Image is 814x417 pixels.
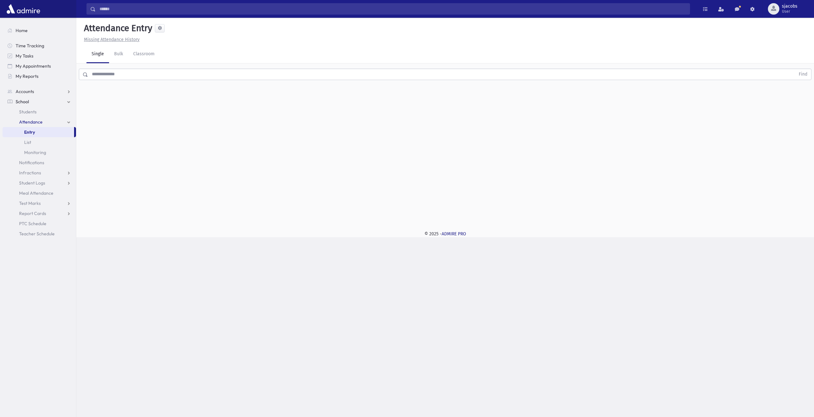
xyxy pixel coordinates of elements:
[3,117,76,127] a: Attendance
[782,9,797,14] span: User
[3,51,76,61] a: My Tasks
[3,198,76,208] a: Test Marks
[3,41,76,51] a: Time Tracking
[16,43,44,49] span: Time Tracking
[16,89,34,94] span: Accounts
[3,25,76,36] a: Home
[24,139,31,145] span: List
[24,150,46,155] span: Monitoring
[19,190,53,196] span: Meal Attendance
[81,37,140,42] a: Missing Attendance History
[19,180,45,186] span: Student Logs
[24,129,35,135] span: Entry
[782,4,797,9] span: sjacobs
[84,37,140,42] u: Missing Attendance History
[442,231,466,237] a: ADMIRE PRO
[3,208,76,219] a: Report Cards
[81,23,152,34] h5: Attendance Entry
[86,231,804,237] div: © 2025 -
[16,53,33,59] span: My Tasks
[19,231,55,237] span: Teacher Schedule
[3,137,76,147] a: List
[3,71,76,81] a: My Reports
[19,200,41,206] span: Test Marks
[19,211,46,216] span: Report Cards
[3,219,76,229] a: PTC Schedule
[3,147,76,158] a: Monitoring
[128,45,160,63] a: Classroom
[96,3,690,15] input: Search
[19,109,37,115] span: Students
[3,107,76,117] a: Students
[16,73,38,79] span: My Reports
[5,3,42,15] img: AdmirePro
[3,158,76,168] a: Notifications
[795,69,811,80] button: Find
[86,45,109,63] a: Single
[19,221,46,226] span: PTC Schedule
[3,61,76,71] a: My Appointments
[3,229,76,239] a: Teacher Schedule
[3,127,74,137] a: Entry
[19,160,44,165] span: Notifications
[3,168,76,178] a: Infractions
[19,119,43,125] span: Attendance
[19,170,41,176] span: Infractions
[3,86,76,97] a: Accounts
[3,97,76,107] a: School
[16,99,29,104] span: School
[3,178,76,188] a: Student Logs
[16,28,28,33] span: Home
[16,63,51,69] span: My Appointments
[109,45,128,63] a: Bulk
[3,188,76,198] a: Meal Attendance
